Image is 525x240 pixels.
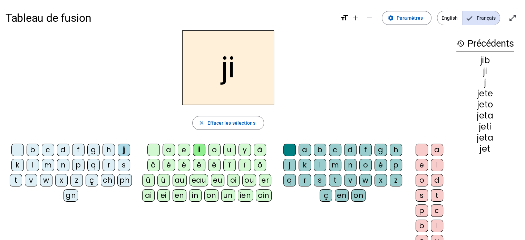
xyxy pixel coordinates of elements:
[365,14,373,22] mat-icon: remove
[193,159,205,171] div: ê
[416,159,428,171] div: e
[57,144,69,156] div: d
[117,174,132,186] div: ph
[207,119,255,127] span: Effacer les sélections
[227,174,240,186] div: oi
[431,159,443,171] div: i
[42,159,54,171] div: m
[437,11,462,25] span: English
[242,174,256,186] div: ou
[375,159,387,171] div: é
[456,134,514,142] div: jeta
[359,144,372,156] div: f
[351,189,366,202] div: on
[329,174,341,186] div: t
[173,189,186,202] div: en
[64,189,78,202] div: gn
[25,174,37,186] div: v
[178,144,190,156] div: e
[142,189,155,202] div: ai
[173,174,187,186] div: au
[506,11,519,25] button: Entrer en plein écran
[456,67,514,76] div: ji
[223,159,236,171] div: î
[254,159,266,171] div: ô
[27,159,39,171] div: l
[437,11,500,25] mat-button-toggle-group: Language selection
[11,159,24,171] div: k
[456,36,514,51] h3: Précédents
[349,11,362,25] button: Augmenter la taille de la police
[431,220,443,232] div: l
[431,144,443,156] div: a
[456,78,514,87] div: j
[147,159,160,171] div: â
[182,30,274,105] h2: ji
[70,174,83,186] div: z
[103,144,115,156] div: h
[189,174,208,186] div: eau
[397,14,423,22] span: Paramètres
[299,159,311,171] div: k
[388,15,394,21] mat-icon: settings
[10,174,22,186] div: t
[103,159,115,171] div: r
[359,159,372,171] div: o
[163,144,175,156] div: a
[314,144,326,156] div: b
[314,159,326,171] div: l
[416,174,428,186] div: o
[27,144,39,156] div: b
[351,14,360,22] mat-icon: add
[118,159,130,171] div: s
[254,144,266,156] div: à
[456,89,514,98] div: jete
[335,189,349,202] div: en
[344,144,357,156] div: d
[329,144,341,156] div: c
[189,189,202,202] div: in
[329,159,341,171] div: m
[456,123,514,131] div: jeti
[55,174,68,186] div: x
[416,220,428,232] div: b
[57,159,69,171] div: n
[416,204,428,217] div: p
[382,11,431,25] button: Paramètres
[40,174,52,186] div: w
[431,189,443,202] div: t
[239,144,251,156] div: y
[344,174,357,186] div: v
[211,174,224,186] div: eu
[208,159,221,171] div: ë
[456,39,465,48] mat-icon: history
[87,159,100,171] div: q
[283,159,296,171] div: j
[283,174,296,186] div: q
[259,174,271,186] div: er
[344,159,357,171] div: n
[163,159,175,171] div: è
[456,112,514,120] div: jeta
[431,174,443,186] div: d
[239,159,251,171] div: ï
[178,159,190,171] div: é
[362,11,376,25] button: Diminuer la taille de la police
[101,174,115,186] div: ch
[142,174,155,186] div: û
[87,144,100,156] div: g
[456,56,514,65] div: jib
[456,145,514,153] div: jet
[390,159,402,171] div: p
[359,174,372,186] div: w
[223,144,236,156] div: u
[456,100,514,109] div: jeto
[221,189,235,202] div: un
[508,14,517,22] mat-icon: open_in_full
[390,144,402,156] div: h
[42,144,54,156] div: c
[157,189,170,202] div: ei
[340,14,349,22] mat-icon: format_size
[6,7,335,29] h1: Tableau de fusion
[299,144,311,156] div: a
